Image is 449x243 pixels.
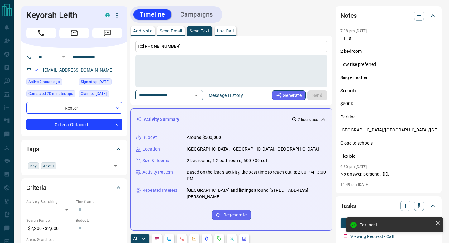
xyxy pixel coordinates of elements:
p: Actively Searching: [26,199,73,205]
div: condos.ca [105,13,110,17]
div: Wed Jan 03 2024 [79,78,122,87]
p: Search Range: [26,218,73,223]
span: Signed up [DATE] [81,79,109,85]
span: Message [92,28,122,38]
p: Location [142,146,160,152]
p: [GEOGRAPHIC_DATA], [GEOGRAPHIC_DATA], [GEOGRAPHIC_DATA] [187,146,319,152]
span: Active 2 hours ago [28,79,60,85]
button: Timeline [133,9,171,20]
svg: Requests [217,236,222,241]
div: Sat Aug 16 2025 [26,78,75,87]
span: Email [59,28,89,38]
div: Notes [340,8,437,23]
svg: Calls [179,236,184,241]
p: Activity Summary [144,116,179,123]
p: $2,200 - $2,600 [26,223,73,234]
h1: Keyorah Leith [26,10,96,20]
span: April [43,163,54,169]
button: Regenerate [212,210,251,220]
div: Sat Aug 16 2025 [26,90,75,99]
p: Send Email [160,29,182,33]
span: Claimed [DATE] [81,91,107,97]
p: Repeated Interest [142,187,177,194]
h2: Tasks [340,201,356,211]
a: [EMAIL_ADDRESS][DOMAIN_NAME] [43,67,113,72]
svg: Notes [154,236,159,241]
p: Budget [142,134,157,141]
p: To: [135,41,327,52]
svg: Listing Alerts [204,236,209,241]
div: Text sent [360,222,433,227]
div: Renter [26,102,122,114]
svg: Email Valid [34,68,39,72]
button: Generate [272,90,306,100]
h2: Tags [26,144,39,154]
p: Based on the lead's activity, the best time to reach out is: 2:00 PM - 3:00 PM [187,169,327,182]
p: Around $500,000 [187,134,221,141]
svg: Emails [192,236,197,241]
p: FTHB 2 bedroom Low rise preferred Single mother Security $500K Parking [GEOGRAPHIC_DATA]/[GEOGRAP... [340,35,437,160]
button: Campaigns [174,9,219,20]
div: Criteria [26,180,122,195]
div: Activity Summary2 hours ago [136,114,327,125]
div: Fri Jan 05 2024 [79,90,122,99]
p: All [133,236,138,241]
p: Activity Pattern [142,169,173,176]
svg: Opportunities [229,236,234,241]
button: Open [192,91,200,100]
p: Timeframe: [76,199,122,205]
span: Contacted 20 minutes ago [28,91,73,97]
p: 2 bedrooms, 1-2 bathrooms, 600-800 sqft [187,157,269,164]
p: 7:08 pm [DATE] [340,29,367,33]
svg: Agent Actions [242,236,247,241]
span: May [30,163,37,169]
button: Message History [205,90,247,100]
p: 2 hours ago [298,117,318,122]
div: Criteria Obtained [26,119,122,130]
p: Log Call [217,29,234,33]
h2: Notes [340,11,357,21]
p: 11:49 pm [DATE] [340,182,369,187]
h2: Criteria [26,183,46,193]
p: No answer, personal, DD. [340,171,437,177]
div: Tasks [340,198,437,213]
div: Tags [26,141,122,156]
p: Size & Rooms [142,157,169,164]
p: Areas Searched: [26,237,122,242]
button: Open [111,161,120,170]
span: [PHONE_NUMBER] [143,44,181,49]
p: [GEOGRAPHIC_DATA] and listings around [STREET_ADDRESS][PERSON_NAME] [187,187,327,200]
svg: Lead Browsing Activity [167,236,172,241]
p: 6:30 pm [DATE] [340,165,367,169]
p: April [DATE] bed or 1+1 $2600 scarb [PERSON_NAME] parking [340,189,437,221]
span: Call [26,28,56,38]
p: Add Note [133,29,152,33]
button: Open [60,53,67,61]
p: Budget: [76,218,122,223]
p: Send Text [190,29,210,33]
